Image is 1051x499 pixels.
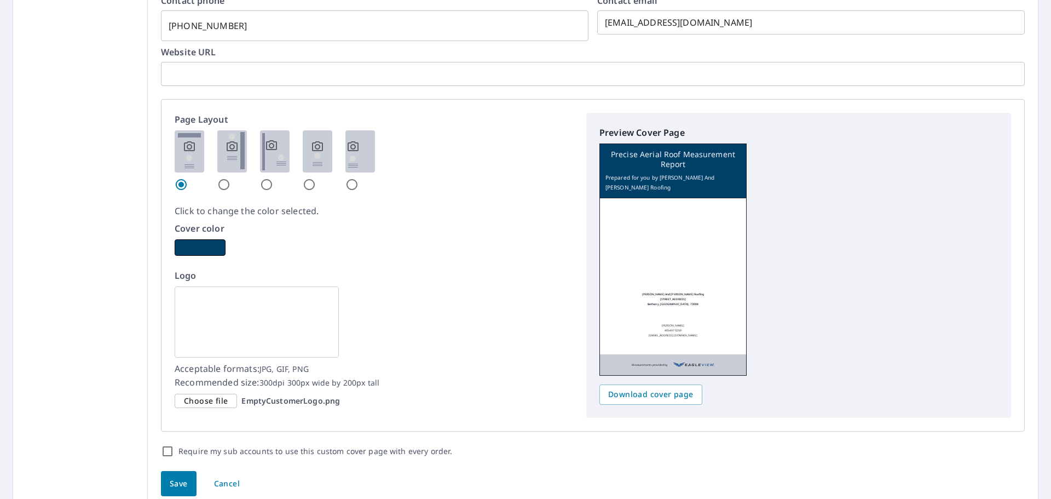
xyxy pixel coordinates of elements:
[345,130,375,173] img: 5
[642,292,704,297] p: [PERSON_NAME] And [PERSON_NAME] Roofing
[605,150,741,169] p: Precise Aerial Roof Measurement Report
[175,204,573,217] p: Click to change the color selected.
[178,445,452,458] label: Require my sub accounts to use this custom cover page with every order.
[241,396,340,406] p: EmptyCustomerLogo.png
[175,130,204,173] img: 1
[175,394,237,409] div: Choose file
[665,328,681,333] p: 4054970250
[673,360,714,370] img: EV Logo
[175,222,573,235] p: Cover color
[632,360,668,370] p: Measurements provided by
[259,377,380,388] span: 300dpi 300px wide by 200px tall
[184,394,228,408] span: Choose file
[175,286,339,358] img: logo
[217,130,247,173] img: 2
[608,388,694,402] span: Download cover page
[161,471,197,497] button: Save
[205,471,249,497] button: Cancel
[161,48,1025,56] label: Website URL
[640,207,707,236] img: logo
[175,113,573,126] p: Page Layout
[648,302,698,307] p: Bethany, [GEOGRAPHIC_DATA]. 73008
[170,477,188,491] span: Save
[605,173,741,192] p: Prepared for you by [PERSON_NAME] And [PERSON_NAME] Roofing
[175,269,573,282] p: Logo
[260,130,290,173] img: 3
[175,362,573,389] p: Acceptable formats: Recommended size:
[303,130,332,173] img: 4
[649,333,697,338] p: [EMAIL_ADDRESS][DOMAIN_NAME]
[259,364,309,374] span: JPG, GIF, PNG
[662,323,685,328] p: [PERSON_NAME]
[599,385,702,405] button: Download cover page
[660,297,686,302] p: [STREET_ADDRESS]
[599,126,998,139] p: Preview Cover Page
[214,477,240,491] span: Cancel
